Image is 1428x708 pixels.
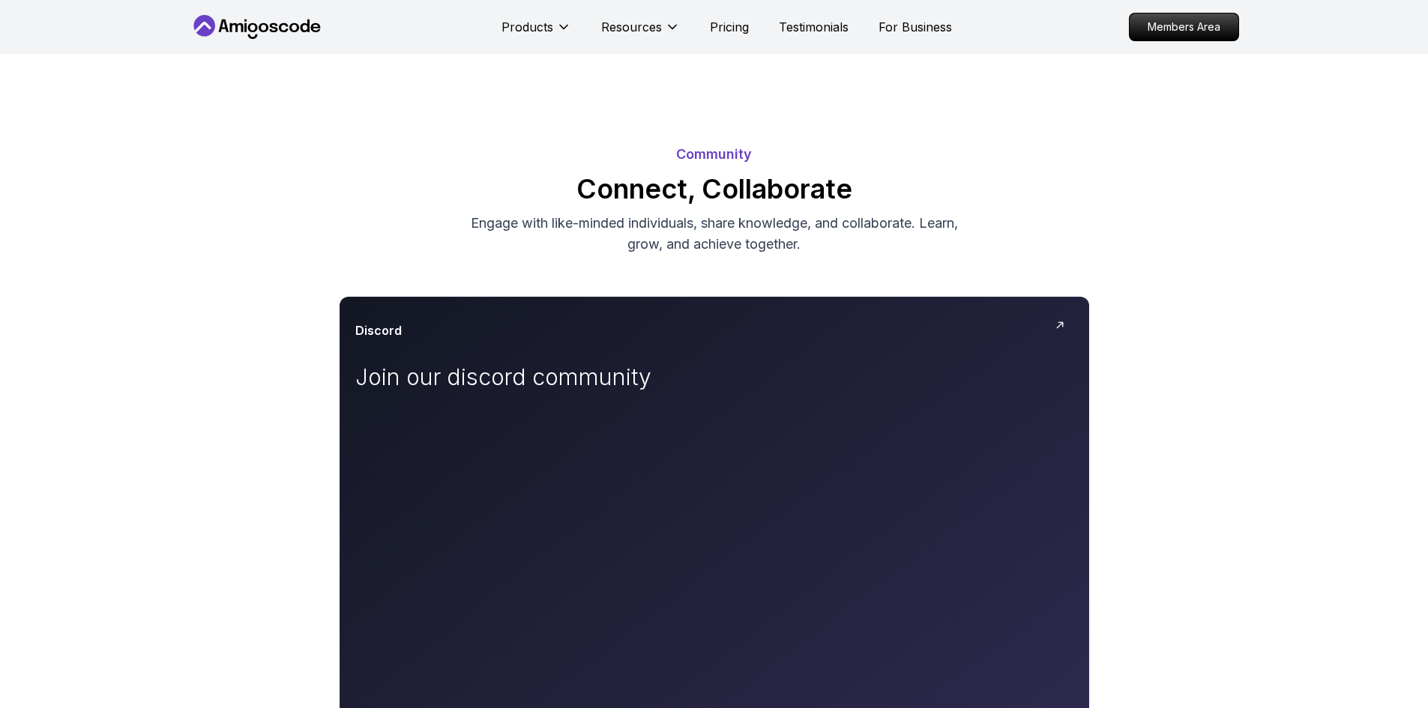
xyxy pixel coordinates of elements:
[1129,13,1239,41] a: Members Area
[355,321,402,339] h3: Discord
[463,213,966,255] p: Engage with like-minded individuals, share knowledge, and collaborate. Learn, grow, and achieve t...
[190,144,1239,165] p: Community
[601,18,662,36] p: Resources
[1130,13,1238,40] p: Members Area
[601,18,680,48] button: Resources
[879,18,952,36] a: For Business
[355,363,693,390] p: Join our discord community
[501,18,553,36] p: Products
[190,174,1239,204] h2: Connect, Collaborate
[779,18,849,36] a: Testimonials
[710,18,749,36] a: Pricing
[501,18,571,48] button: Products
